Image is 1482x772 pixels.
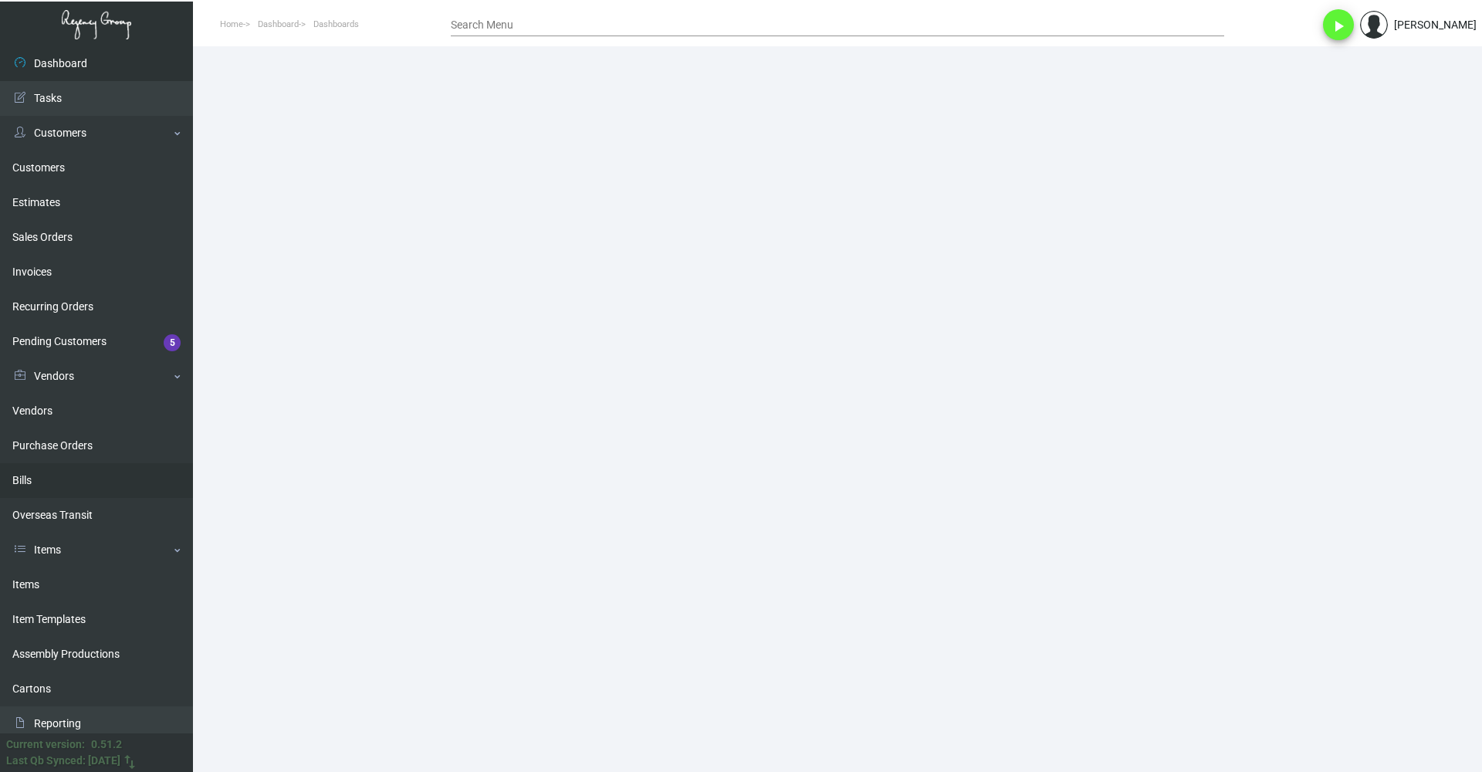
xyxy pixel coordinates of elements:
[220,19,243,29] span: Home
[1394,17,1477,33] div: [PERSON_NAME]
[1323,9,1354,40] button: play_arrow
[1329,17,1348,36] i: play_arrow
[258,19,299,29] span: Dashboard
[313,19,359,29] span: Dashboards
[1360,11,1388,39] img: admin@bootstrapmaster.com
[6,736,85,753] div: Current version:
[6,753,120,769] div: Last Qb Synced: [DATE]
[91,736,122,753] div: 0.51.2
